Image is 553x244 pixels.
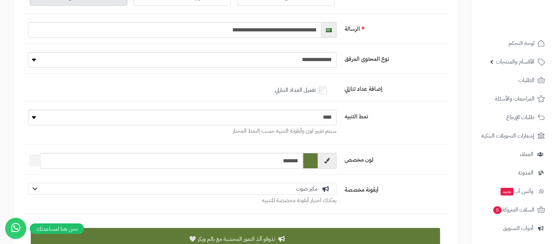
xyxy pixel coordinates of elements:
[475,72,549,89] a: الطلبات
[518,168,533,178] span: المدونة
[501,188,513,195] span: جديد
[475,201,549,218] a: السلات المتروكة0
[475,90,549,107] a: المراجعات والأسئلة
[189,235,275,243] span: تذوقو ألذ التمور المحشية مع بالم ويكر 🤍
[475,183,549,200] a: وآتس آبجديد
[496,57,534,67] span: الأقسام والمنتجات
[500,186,533,196] span: وآتس آب
[475,146,549,163] a: العملاء
[503,223,533,233] span: أدوات التسويق
[509,38,534,48] span: لوحة التحكم
[518,75,534,85] span: الطلبات
[342,153,448,164] label: لون مخصص
[475,220,549,237] a: أدوات التسويق
[342,22,448,33] label: الرسالة
[520,149,533,159] span: العملاء
[495,94,534,104] span: المراجعات والأسئلة
[506,112,534,122] span: طلبات الإرجاع
[492,205,534,215] span: السلات المتروكة
[275,85,336,95] label: تفعيل العداد التنازلي
[475,127,549,144] a: إشعارات التحويلات البنكية
[475,109,549,126] a: طلبات الإرجاع
[39,185,318,193] span: مكبر صوت
[475,35,549,52] a: لوحة التحكم
[481,131,534,141] span: إشعارات التحويلات البنكية
[342,110,448,121] label: نمط التنبيه
[326,28,332,32] img: العربية
[342,52,448,63] label: نوع المحتوى المرفق
[342,183,448,194] label: أيقونة مخصصة
[493,206,502,214] span: 0
[475,164,549,181] a: المدونة
[342,82,448,93] label: إضافة عداد تنازلي
[28,127,336,135] p: سيتم تغيير لون وأيقونة التنبيه حسب النمط المختار
[319,86,327,94] input: تفعيل العداد التنازلي
[28,197,336,205] p: يمكنك اختيار أيقونة مخصصة للتنبيه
